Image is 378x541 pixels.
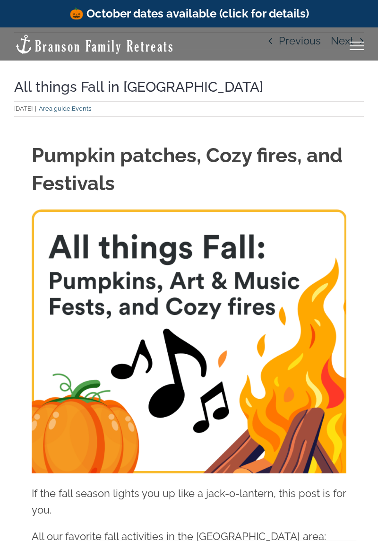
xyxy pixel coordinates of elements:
a: 🎃 October dates available (click for details) [69,7,309,20]
span: | [33,105,39,112]
a: Events [72,105,91,112]
a: Toggle Menu [338,42,376,50]
h1: Pumpkin patches, Cozy fires, and Festivals [32,142,346,198]
p: If the fall season lights you up like a jack-o-lantern, this post is for you. [32,485,346,518]
span: [DATE] [14,105,33,112]
img: all things fall [32,209,346,474]
img: Branson Family Retreats Logo [14,34,174,55]
div: , [14,104,364,114]
h1: All things Fall in [GEOGRAPHIC_DATA] [14,78,364,96]
a: Area guide [39,105,70,112]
